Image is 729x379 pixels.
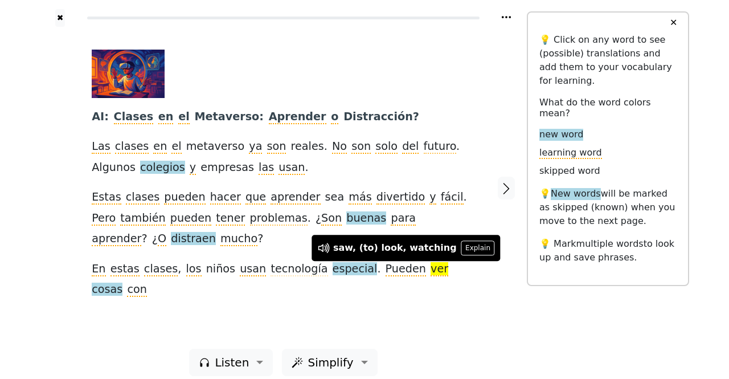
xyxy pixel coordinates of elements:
[158,232,166,246] span: O
[539,165,600,177] span: skipped word
[216,211,245,226] span: tener
[171,140,181,154] span: el
[376,190,425,205] span: divertido
[539,147,602,159] span: learning word
[539,187,677,228] p: 💡 will be marked as skipped (known) when you move to the next page.
[153,140,167,154] span: en
[316,211,321,226] span: ¿
[152,232,158,246] span: ¿
[325,190,345,205] span: sea
[539,33,677,88] p: 💡 Click on any word to see (possible) translations and add them to your vocabulary for learning.
[171,232,216,246] span: distraen
[141,232,147,246] span: ?
[186,262,202,276] span: los
[576,238,644,249] span: multiple words
[351,140,371,154] span: son
[332,140,347,154] span: No
[240,262,266,276] span: usan
[92,211,116,226] span: Pero
[271,262,327,276] span: tecnología
[206,262,235,276] span: niños
[391,211,416,226] span: para
[267,140,286,154] span: son
[333,262,378,276] span: especial
[269,110,326,124] span: Aprender
[215,354,249,371] span: Listen
[539,97,677,119] h6: What do the word colors mean?
[110,262,140,276] span: estas
[308,211,311,226] span: .
[324,140,327,154] span: .
[164,190,205,205] span: pueden
[55,9,65,27] button: ✖
[259,110,264,124] span: :
[259,161,274,175] span: las
[431,262,448,276] span: ver
[120,211,165,226] span: también
[92,283,122,297] span: cosas
[186,140,245,154] span: metaverso
[200,161,254,175] span: empresas
[343,110,413,124] span: Distracción
[92,161,136,175] span: Algunos
[539,129,583,141] span: new word
[92,232,141,246] span: aprender
[663,13,684,33] button: ✕
[305,161,308,175] span: .
[456,140,460,154] span: .
[220,232,257,246] span: mucho
[178,110,190,124] span: el
[158,110,174,124] span: en
[194,110,259,124] span: Metaverso
[92,50,165,98] img: Estudiante-usando-gafas-de-realidad-virtual-en-un-aula-inmersiva-del-metaverso-1.png
[249,140,262,154] span: ya
[346,211,386,226] span: buenas
[279,161,305,175] span: usan
[144,262,178,276] span: clases
[375,140,398,154] span: solo
[126,190,159,205] span: clases
[429,190,436,205] span: y
[257,232,263,246] span: ?
[308,354,353,371] span: Simplify
[441,190,464,205] span: fácil
[140,161,185,175] span: colegios
[104,110,109,124] span: :
[386,262,426,276] span: Pueden
[282,349,377,376] button: Simplify
[333,242,457,255] div: saw, (to) look, watching
[210,190,241,205] span: hacer
[127,283,146,297] span: con
[377,262,380,276] span: .
[189,349,273,376] button: Listen
[551,188,601,200] span: New words
[349,190,371,205] span: más
[114,110,153,124] span: Clases
[424,140,456,154] span: futuro
[413,110,419,124] span: ?
[92,110,104,124] span: AI
[331,110,338,124] span: o
[464,190,467,205] span: .
[539,237,677,264] p: 💡 Mark to look up and save phrases.
[92,190,121,205] span: Estas
[115,140,149,154] span: clases
[250,211,308,226] span: problemas
[178,262,181,276] span: ,
[461,241,495,255] button: Explain
[321,211,342,226] span: Son
[402,140,419,154] span: del
[271,190,320,205] span: aprender
[92,262,105,276] span: En
[190,161,196,175] span: y
[291,140,324,154] span: reales
[92,140,110,154] span: Las
[245,190,266,205] span: que
[170,211,211,226] span: pueden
